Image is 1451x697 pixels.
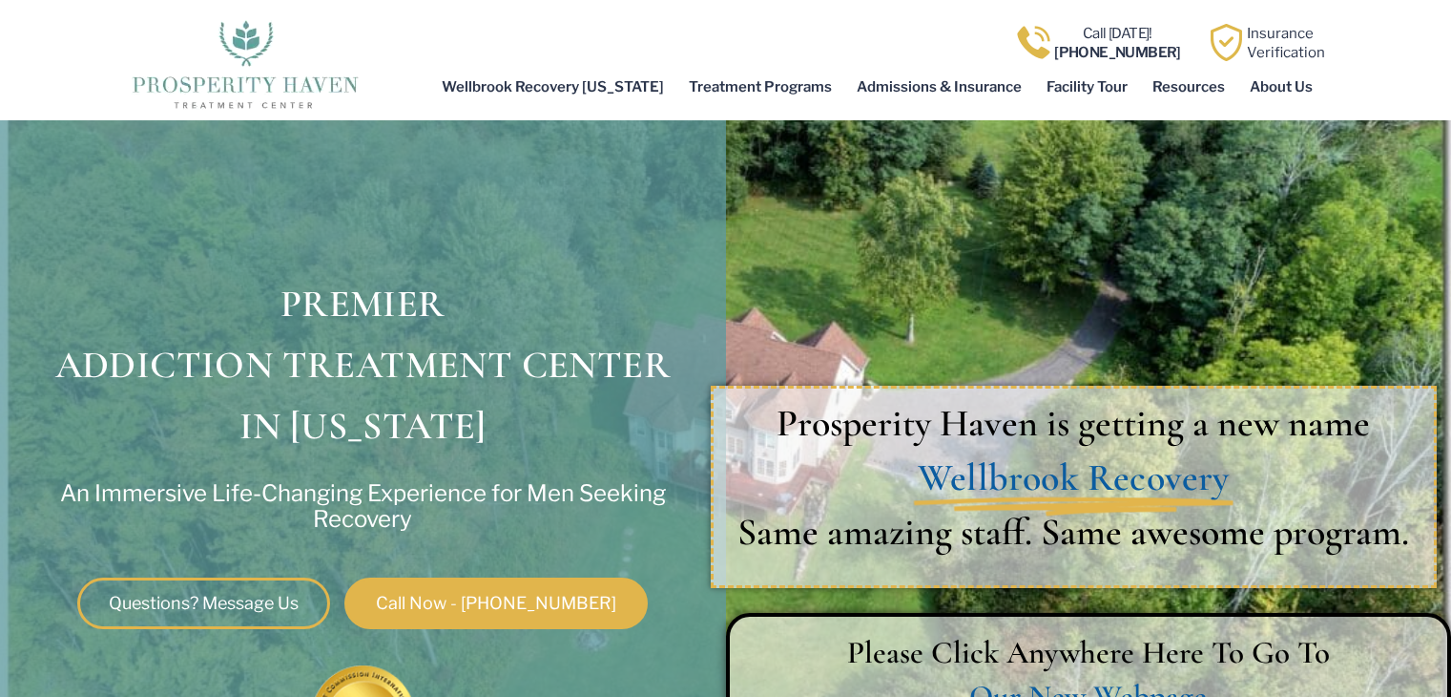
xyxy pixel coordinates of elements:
a: Admissions & Insurance [844,65,1034,109]
a: Wellbrook Recovery [US_STATE] [429,65,676,109]
a: Prosperity Haven is getting a new name Wellbrook Recovery Same amazing staff. Same awesome program. [714,396,1434,560]
span: Please Click Anywhere Here To Go To [847,634,1330,671]
a: Call Now - [PHONE_NUMBER] [344,578,648,629]
a: Facility Tour [1034,65,1140,109]
a: About Us [1237,65,1325,109]
span: Call Now - [PHONE_NUMBER] [376,595,616,612]
span: Same amazing staff. Same awesome program. [737,509,1409,555]
a: Questions? Message Us [77,578,330,629]
b: [PHONE_NUMBER] [1054,44,1181,61]
span: Prosperity Haven is getting a new name [777,400,1370,446]
a: Call [DATE]![PHONE_NUMBER] [1054,25,1181,61]
span: Questions? Message Us [109,595,299,612]
img: Call one of Prosperity Haven's dedicated counselors today so we can help you overcome addiction [1015,24,1052,61]
img: The logo for Prosperity Haven Addiction Recovery Center. [126,15,363,111]
a: Resources [1140,65,1237,109]
a: InsuranceVerification [1247,25,1325,61]
img: Learn how Prosperity Haven, a verified substance abuse center can help you overcome your addiction [1208,24,1245,61]
p: An Immersive Life-Changing Experience for Men Seeking Recovery [24,481,702,532]
a: Treatment Programs [676,65,844,109]
h1: PREMIER ADDICTION TREATMENT CENTER IN [US_STATE] [10,273,716,456]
